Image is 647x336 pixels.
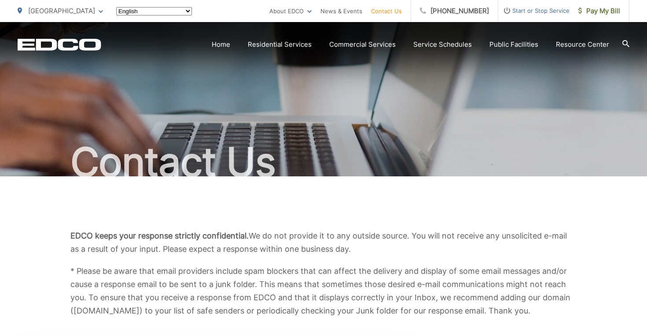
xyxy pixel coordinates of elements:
select: Select a language [116,7,192,15]
span: [GEOGRAPHIC_DATA] [28,7,95,15]
a: Contact Us [371,6,402,16]
a: Resource Center [556,39,609,50]
h1: Contact Us [18,140,629,184]
p: We do not provide it to any outside source. You will not receive any unsolicited e-mail as a resu... [70,229,577,256]
a: About EDCO [269,6,312,16]
p: * Please be aware that email providers include spam blockers that can affect the delivery and dis... [70,265,577,317]
a: Residential Services [248,39,312,50]
span: Pay My Bill [578,6,620,16]
a: Commercial Services [329,39,396,50]
a: News & Events [320,6,362,16]
a: Service Schedules [413,39,472,50]
a: Home [212,39,230,50]
a: Public Facilities [489,39,538,50]
a: EDCD logo. Return to the homepage. [18,38,101,51]
b: EDCO keeps your response strictly confidential. [70,231,249,240]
